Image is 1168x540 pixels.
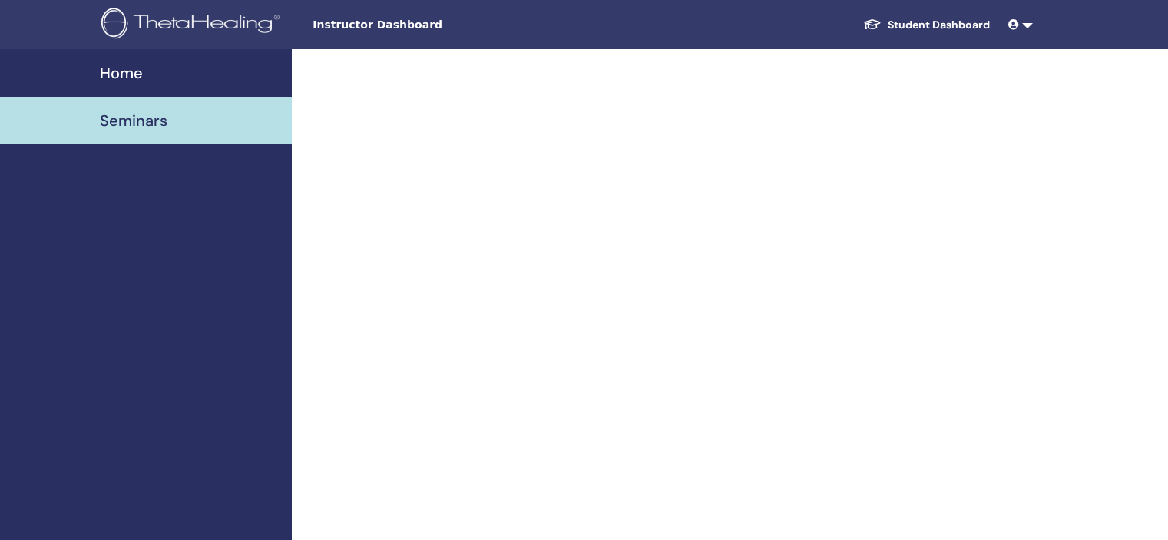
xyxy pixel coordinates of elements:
img: graduation-cap-white.svg [863,18,882,31]
span: Instructor Dashboard [313,17,543,33]
span: Seminars [100,109,167,132]
span: Home [100,61,143,84]
a: Student Dashboard [851,11,1002,39]
img: logo.png [101,8,285,42]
